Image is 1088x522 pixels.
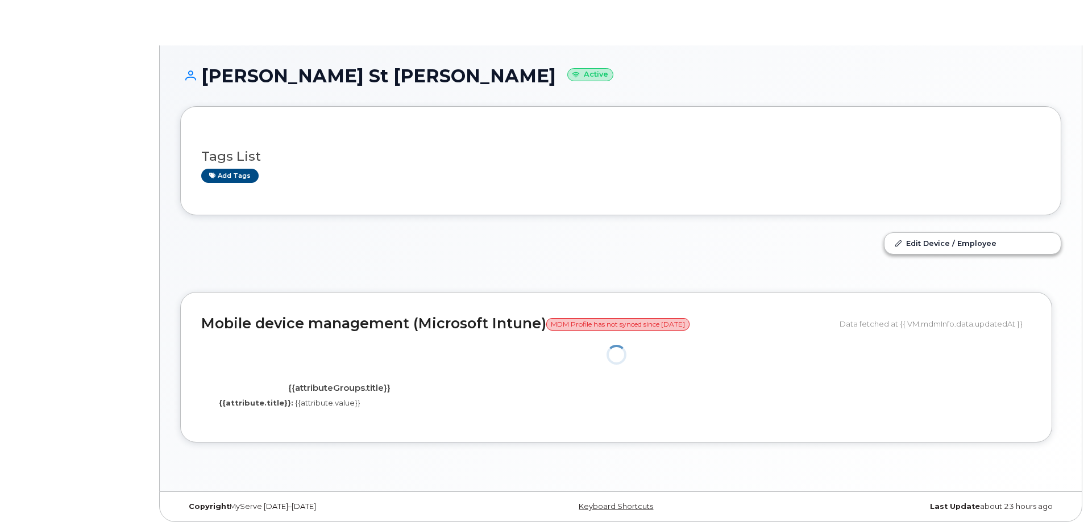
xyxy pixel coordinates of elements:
div: about 23 hours ago [767,502,1061,511]
a: Add tags [201,169,259,183]
h3: Tags List [201,149,1040,164]
strong: Last Update [930,502,980,511]
a: Edit Device / Employee [884,233,1061,253]
h2: Mobile device management (Microsoft Intune) [201,316,831,332]
small: Active [567,68,613,81]
h4: {{attributeGroups.title}} [210,383,470,393]
span: MDM Profile has not synced since [DATE] [546,318,690,331]
div: Data fetched at {{ VM.mdmInfo.data.updatedAt }} [840,313,1031,335]
label: {{attribute.title}}: [219,398,293,408]
div: MyServe [DATE]–[DATE] [180,502,474,511]
strong: Copyright [189,502,230,511]
span: {{attribute.value}} [295,398,360,407]
h1: [PERSON_NAME] St [PERSON_NAME] [180,66,1061,86]
a: Keyboard Shortcuts [579,502,653,511]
